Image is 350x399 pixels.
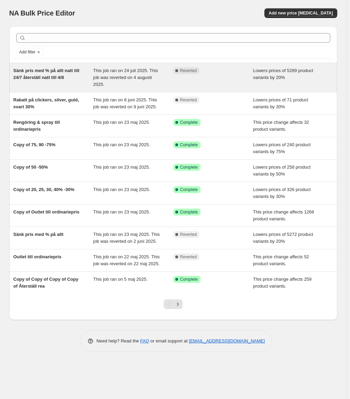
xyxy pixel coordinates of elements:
[93,187,150,192] span: This job ran on 23 maj 2025.
[180,209,198,215] span: Complete
[253,232,313,244] span: Lowers prices of 5272 product variants by 20%
[180,277,198,282] span: Complete
[13,209,79,215] span: Copy of Outlet till ordinariepris
[13,277,78,289] span: Copy of Copy of Copy of Copy of Återställ rea
[13,232,64,237] span: Sänk pris med % på allt
[180,68,197,73] span: Reverted
[173,299,183,309] button: Next
[13,142,56,147] span: Copy of 75, 90 -75%
[180,120,198,125] span: Complete
[93,209,150,215] span: This job ran on 23 maj 2025.
[253,277,312,289] span: This price change affects 259 product variants.
[253,254,309,266] span: This price change affects 52 product variants.
[164,299,183,309] nav: Pagination
[253,120,309,132] span: This price change affects 32 product variants.
[180,187,198,192] span: Complete
[180,254,197,260] span: Reverted
[13,254,61,259] span: Outlet till ordinariepris
[93,254,160,266] span: This job ran on 22 maj 2025. This job was reverted on 22 maj 2025.
[180,232,197,237] span: Reverted
[93,68,158,87] span: This job ran on 24 juli 2025. This job was reverted on 4 augusti 2025.
[13,164,48,170] span: Copy of 50 -50%
[253,164,311,177] span: Lowers prices of 258 product variants by 50%
[97,338,140,343] span: Need help? Read the
[140,338,149,343] a: FAQ
[253,97,308,109] span: Lowers prices of 71 product variants by 30%
[93,142,150,147] span: This job ran on 23 maj 2025.
[9,9,75,17] span: NA Bulk Price Editor
[253,209,314,221] span: This price change affects 1268 product variants.
[93,277,148,282] span: This job ran on 5 maj 2025.
[180,164,198,170] span: Complete
[180,97,197,103] span: Reverted
[253,68,313,80] span: Lowers prices of 5289 product variants by 20%
[16,48,44,56] button: Add filter
[189,338,265,343] a: [EMAIL_ADDRESS][DOMAIN_NAME]
[13,97,79,109] span: Rabatt på clickers, silver, guld, svart 30%
[19,49,36,55] span: Add filter
[13,68,79,80] span: Sänk pris med % på allt natt till 24/7 återställ natt till 4/8
[149,338,189,343] span: or email support at
[253,142,311,154] span: Lowers prices of 240 product variants by 75%
[13,120,60,132] span: Rengöring & spray till ordinariepris
[93,120,150,125] span: This job ran on 23 maj 2025.
[180,142,198,148] span: Complete
[264,8,337,18] button: Add new price [MEDICAL_DATA]
[93,164,150,170] span: This job ran on 23 maj 2025.
[93,232,160,244] span: This job ran on 23 maj 2025. This job was reverted on 2 juni 2025.
[253,187,311,199] span: Lowers prices of 326 product variants by 30%
[269,10,333,16] span: Add new price [MEDICAL_DATA]
[13,187,75,192] span: Copy of 20, 25, 30, 40% -30%
[93,97,157,109] span: This job ran on 8 juni 2025. This job was reverted on 9 juni 2025.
